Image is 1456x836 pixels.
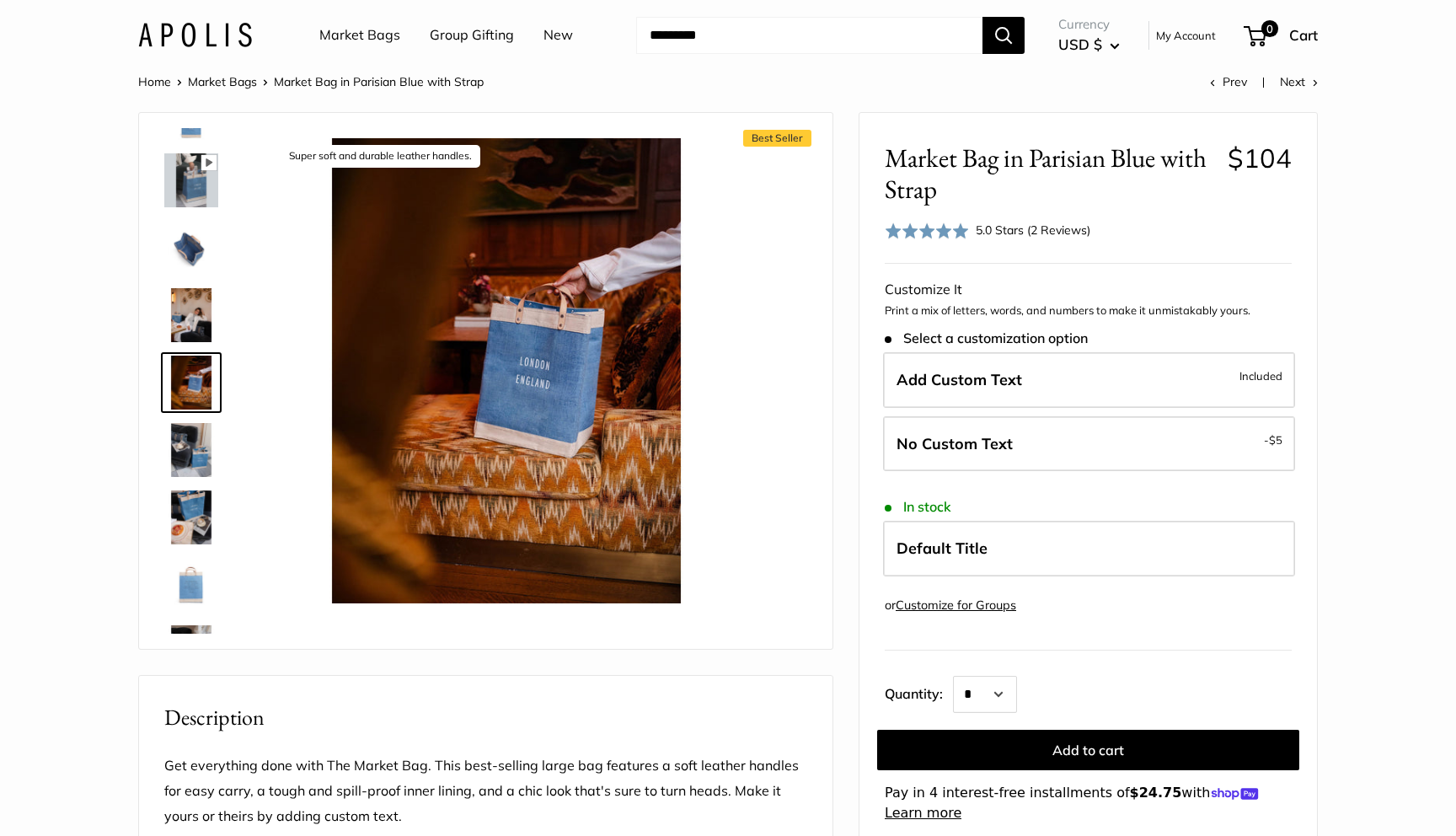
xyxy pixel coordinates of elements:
span: - [1264,430,1282,450]
span: Best Seller [743,130,811,147]
img: description_Super soft and durable leather handles. [274,138,739,603]
nav: Breadcrumb [138,71,484,93]
div: Customize It [885,277,1292,303]
a: description_Elevate any moment [161,285,222,346]
a: description_Super soft and durable leather handles. [161,352,222,413]
a: Group Gifting [430,23,514,48]
input: Search... [636,17,982,54]
label: Default Title [883,521,1295,576]
a: Home [138,74,171,89]
img: Apolis [138,23,252,47]
span: Select a customization option [885,330,1088,346]
span: No Custom Text [897,434,1013,453]
span: Cart [1289,26,1318,44]
img: Market Bag in Parisian Blue with Strap [164,490,218,544]
h2: Description [164,701,807,734]
img: Market Bag in Parisian Blue with Strap [164,153,218,207]
button: Add to cart [877,730,1299,770]
a: description_Seal of authenticity printed on the backside of every bag. [161,555,222,615]
label: Add Custom Text [883,352,1295,408]
a: Prev [1210,74,1247,89]
a: Market Bags [188,74,257,89]
a: Market Bags [319,23,400,48]
a: description_Bird's eye view of your new favorite carry-all [161,217,222,278]
span: 0 [1261,20,1278,37]
a: Market Bag in Parisian Blue with Strap [161,487,222,548]
span: In stock [885,499,951,515]
div: 5.0 Stars (2 Reviews) [885,218,1090,243]
a: Next [1280,74,1318,89]
img: Market Bag in Parisian Blue with Strap [164,423,218,477]
a: Market Bag in Parisian Blue with Strap [161,622,222,683]
label: Quantity: [885,671,953,713]
a: 0 Cart [1245,22,1318,49]
img: description_Super soft and durable leather handles. [164,356,218,410]
span: Default Title [897,539,988,558]
button: USD $ [1058,31,1120,58]
a: New [543,23,573,48]
div: Super soft and durable leather handles. [281,145,480,168]
a: Market Bag in Parisian Blue with Strap [161,150,222,211]
span: Market Bag in Parisian Blue with Strap [885,142,1215,205]
div: 5.0 Stars (2 Reviews) [976,221,1090,239]
img: description_Elevate any moment [164,288,218,342]
a: My Account [1156,25,1216,46]
p: Print a mix of letters, words, and numbers to make it unmistakably yours. [885,303,1292,319]
label: Leave Blank [883,416,1295,472]
span: Market Bag in Parisian Blue with Strap [274,74,484,89]
a: Market Bag in Parisian Blue with Strap [161,420,222,480]
img: Market Bag in Parisian Blue with Strap [164,625,218,679]
span: USD $ [1058,35,1102,53]
div: or [885,594,1016,617]
p: Get everything done with The Market Bag. This best-selling large bag features a soft leather hand... [164,753,807,829]
a: Customize for Groups [896,598,1016,613]
span: Included [1239,366,1282,386]
img: description_Bird's eye view of your new favorite carry-all [164,221,218,275]
img: description_Seal of authenticity printed on the backside of every bag. [164,558,218,612]
span: $5 [1269,433,1282,447]
span: Currency [1058,13,1120,36]
button: Search [982,17,1025,54]
span: Add Custom Text [897,370,1022,389]
span: $104 [1228,142,1292,174]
